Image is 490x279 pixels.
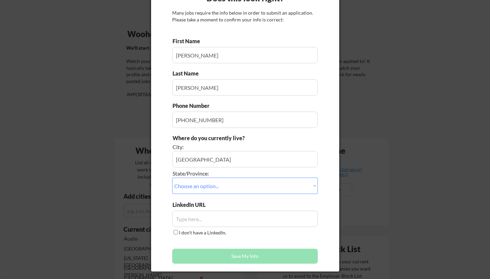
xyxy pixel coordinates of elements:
[173,134,280,142] div: Where do you currently live?
[173,37,206,45] div: First Name
[172,10,318,23] div: Many jobs require the info below in order to submit an application. Please take a moment to confi...
[172,79,318,96] input: Type here...
[172,151,318,167] input: e.g. Los Angeles
[179,230,226,235] label: I don't have a LinkedIn.
[173,102,213,110] div: Phone Number
[172,112,318,128] input: Type here...
[173,70,206,77] div: Last Name
[172,211,318,227] input: Type here...
[173,201,223,209] div: LinkedIn URL
[173,143,280,151] div: City:
[173,170,280,177] div: State/Province:
[172,47,318,63] input: Type here...
[172,249,318,264] button: Save My Info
